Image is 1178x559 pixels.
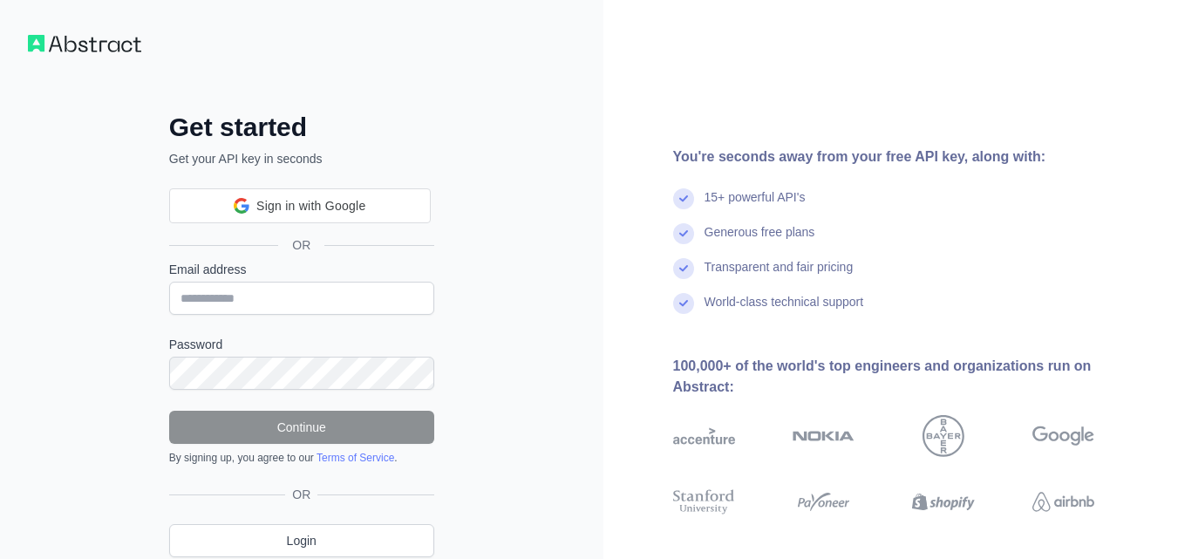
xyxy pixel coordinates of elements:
img: bayer [923,415,964,457]
img: nokia [793,415,855,457]
div: By signing up, you agree to our . [169,451,434,465]
label: Email address [169,261,434,278]
img: airbnb [1032,487,1094,518]
div: You're seconds away from your free API key, along with: [673,147,1151,167]
div: Sign in with Google [169,188,431,223]
img: check mark [673,258,694,279]
img: stanford university [673,487,735,518]
img: shopify [912,487,974,518]
span: OR [278,236,324,254]
div: Generous free plans [705,223,815,258]
span: Sign in with Google [256,197,365,215]
div: World-class technical support [705,293,864,328]
div: Transparent and fair pricing [705,258,854,293]
img: check mark [673,188,694,209]
img: Workflow [28,35,141,52]
img: check mark [673,293,694,314]
img: check mark [673,223,694,244]
div: 15+ powerful API's [705,188,806,223]
button: Continue [169,411,434,444]
img: accenture [673,415,735,457]
h2: Get started [169,112,434,143]
label: Password [169,336,434,353]
img: google [1032,415,1094,457]
span: OR [285,486,317,503]
a: Terms of Service [317,452,394,464]
a: Login [169,524,434,557]
p: Get your API key in seconds [169,150,434,167]
img: payoneer [793,487,855,518]
div: 100,000+ of the world's top engineers and organizations run on Abstract: [673,356,1151,398]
